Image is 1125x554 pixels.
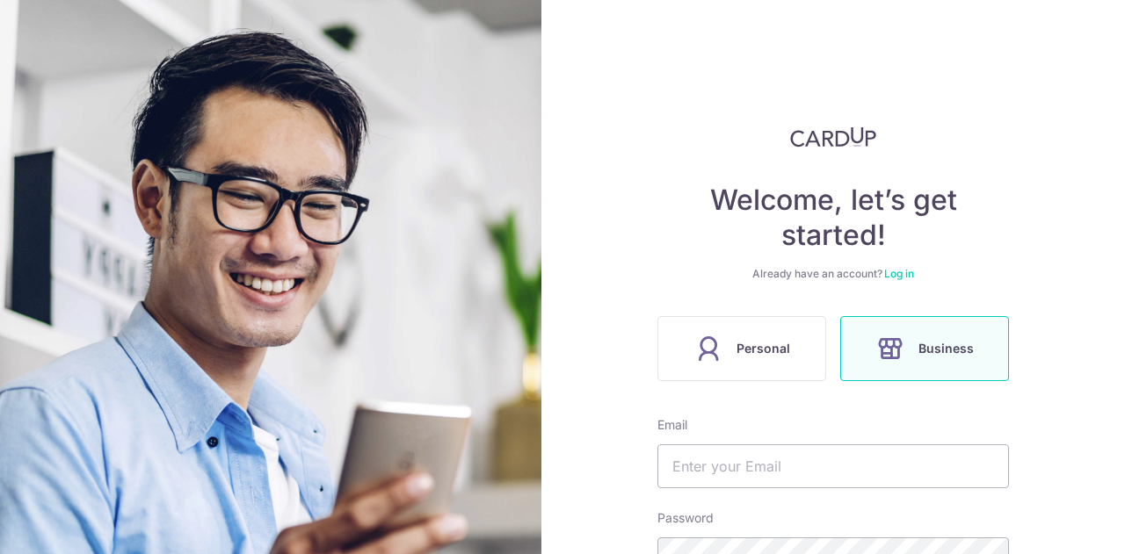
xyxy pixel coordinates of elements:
[650,316,833,381] a: Personal
[657,267,1009,281] div: Already have an account?
[657,416,687,434] label: Email
[790,126,876,147] img: CardUp Logo
[737,338,790,359] span: Personal
[657,444,1009,488] input: Enter your Email
[884,267,914,280] a: Log in
[918,338,974,359] span: Business
[657,183,1009,253] h4: Welcome, let’s get started!
[657,509,714,527] label: Password
[833,316,1016,381] a: Business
